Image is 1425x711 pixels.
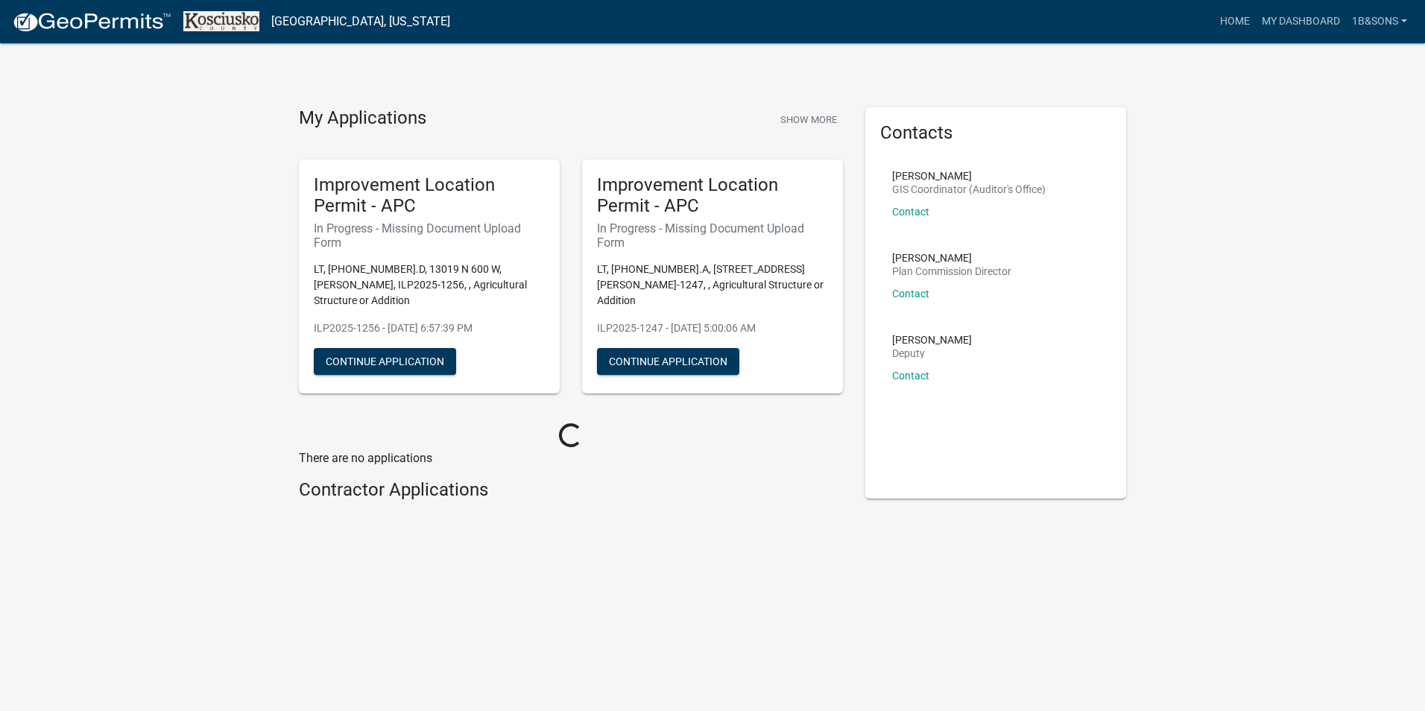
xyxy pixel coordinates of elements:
a: 1B&Sons [1346,7,1413,36]
a: Contact [892,370,929,382]
p: [PERSON_NAME] [892,335,972,345]
h4: My Applications [299,107,426,130]
p: LT, [PHONE_NUMBER].A, [STREET_ADDRESS][PERSON_NAME]-1247, , Agricultural Structure or Addition [597,262,828,309]
a: Home [1214,7,1256,36]
p: ILP2025-1256 - [DATE] 6:57:39 PM [314,320,545,336]
h5: Contacts [880,122,1111,144]
h6: In Progress - Missing Document Upload Form [314,221,545,250]
p: Deputy [892,348,972,358]
wm-workflow-list-section: Contractor Applications [299,479,843,507]
p: ILP2025-1247 - [DATE] 5:00:06 AM [597,320,828,336]
p: [PERSON_NAME] [892,253,1011,263]
h6: In Progress - Missing Document Upload Form [597,221,828,250]
h4: Contractor Applications [299,479,843,501]
h5: Improvement Location Permit - APC [597,174,828,218]
a: [GEOGRAPHIC_DATA], [US_STATE] [271,9,450,34]
a: Contact [892,206,929,218]
p: Plan Commission Director [892,266,1011,276]
button: Show More [774,107,843,132]
p: GIS Coordinator (Auditor's Office) [892,184,1046,195]
img: Kosciusko County, Indiana [183,11,259,31]
p: [PERSON_NAME] [892,171,1046,181]
button: Continue Application [314,348,456,375]
button: Continue Application [597,348,739,375]
p: There are no applications [299,449,843,467]
p: LT, [PHONE_NUMBER].D, 13019 N 600 W, [PERSON_NAME], ILP2025-1256, , Agricultural Structure or Add... [314,262,545,309]
a: Contact [892,288,929,300]
h5: Improvement Location Permit - APC [314,174,545,218]
a: My Dashboard [1256,7,1346,36]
